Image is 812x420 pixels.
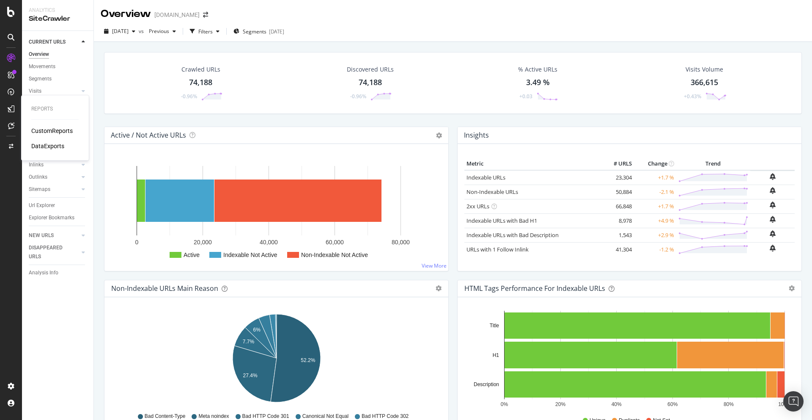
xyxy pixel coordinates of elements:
a: CustomReports [31,127,73,135]
text: 60,000 [326,239,344,246]
div: bell-plus [770,187,776,194]
td: +4.9 % [634,213,676,228]
div: Discovered URLs [347,65,394,74]
a: Url Explorer [29,201,88,210]
div: bell-plus [770,173,776,180]
button: Filters [187,25,223,38]
div: Reports [31,105,79,113]
a: DataExports [31,142,64,150]
a: Inlinks [29,160,79,169]
div: SiteCrawler [29,14,87,24]
div: Url Explorer [29,201,55,210]
a: URLs with 1 Follow Inlink [466,246,529,253]
text: H1 [493,352,499,358]
text: 20,000 [194,239,212,246]
th: Metric [464,157,600,170]
span: Segments [243,28,266,35]
a: DISAPPEARED URLS [29,243,79,261]
td: 50,884 [600,185,634,199]
span: Bad HTTP Code 302 [362,413,409,420]
div: Sitemaps [29,185,50,194]
div: -0.96% [350,93,366,100]
a: Indexable URLs with Bad H1 [466,217,537,224]
div: Open Intercom Messenger [783,391,804,412]
a: Segments [29,75,88,83]
span: Canonical Not Equal [302,413,348,420]
a: View More [422,262,447,269]
text: 6% [253,327,261,333]
text: Non-Indexable Not Active [301,251,368,258]
text: 60% [667,401,678,407]
td: 1,543 [600,228,634,242]
text: 100% [778,401,791,407]
a: Outlinks [29,173,79,182]
div: 366,615 [691,77,718,88]
text: Active [184,251,200,258]
span: Bad HTTP Code 301 [242,413,289,420]
div: 74,188 [189,77,212,88]
div: 74,188 [359,77,382,88]
div: Outlinks [29,173,47,182]
text: 7.7% [243,339,255,345]
span: Bad Content-Type [145,413,186,420]
text: 40% [612,401,622,407]
svg: A chart. [464,311,795,409]
div: Inlinks [29,160,44,169]
a: Overview [29,50,88,59]
div: -0.96% [181,93,197,100]
text: 40,000 [260,239,278,246]
a: NEW URLS [29,231,79,240]
button: Previous [145,25,179,38]
td: 41,304 [600,242,634,257]
div: % Active URLs [518,65,557,74]
text: 20% [555,401,565,407]
div: Segments [29,75,52,83]
th: Trend [676,157,750,170]
div: +0.03 [519,93,532,100]
svg: A chart. [111,157,442,264]
div: Non-Indexable URLs Main Reason [111,284,218,293]
div: 3.49 % [526,77,550,88]
text: 80% [724,401,734,407]
button: Segments[DATE] [230,25,288,38]
div: Filters [198,28,213,35]
span: Previous [145,28,169,35]
span: vs [139,28,145,35]
td: +2.9 % [634,228,676,242]
a: Movements [29,62,88,71]
svg: A chart. [111,311,442,409]
text: 80,000 [392,239,410,246]
div: Analysis Info [29,268,58,277]
a: Indexable URLs [466,174,505,181]
div: [DOMAIN_NAME] [154,11,200,19]
a: Visits [29,87,79,96]
th: Change [634,157,676,170]
div: Overview [29,50,49,59]
text: Indexable Not Active [223,251,277,258]
div: Visits Volume [686,65,723,74]
div: Explorer Bookmarks [29,213,74,222]
div: Crawled URLs [181,65,220,74]
text: Description [474,381,499,387]
td: -2.1 % [634,185,676,199]
div: Movements [29,62,55,71]
td: 66,848 [600,199,634,213]
a: Analysis Info [29,268,88,277]
div: Overview [101,7,151,21]
h4: Insights [464,130,489,141]
div: [DATE] [269,28,284,35]
text: Title [490,323,499,329]
text: 52.2% [301,357,315,363]
a: Explorer Bookmarks [29,213,88,222]
div: bell-plus [770,216,776,223]
div: bell-plus [770,202,776,208]
div: Visits [29,87,41,96]
a: 2xx URLs [466,202,489,210]
div: DISAPPEARED URLS [29,243,71,261]
td: 8,978 [600,213,634,228]
a: Indexable URLs with Bad Description [466,231,559,239]
td: 23,304 [600,170,634,185]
